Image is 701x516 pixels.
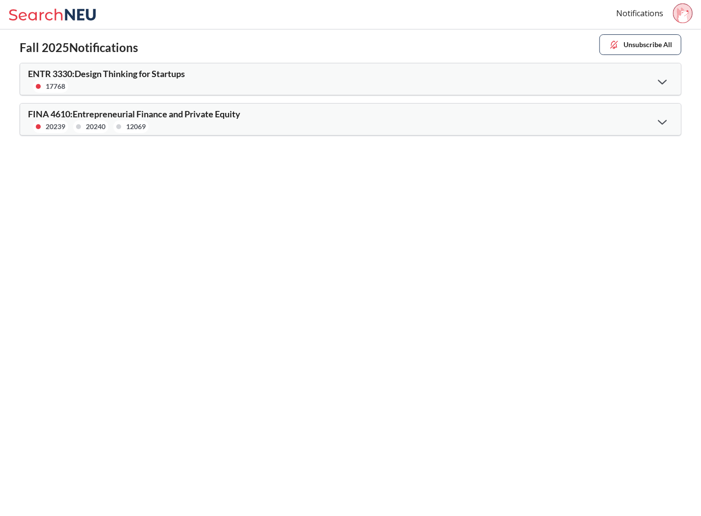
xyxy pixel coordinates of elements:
span: FINA 4610 : Entrepreneurial Finance and Private Equity [28,109,240,119]
a: Notifications [616,8,663,19]
div: 20239 [46,121,65,132]
div: 20240 [86,121,105,132]
img: unsubscribe.svg [609,39,620,50]
div: 17768 [46,81,65,92]
h2: Fall 2025 Notifications [20,41,138,55]
span: ENTR 3330 : Design Thinking for Startups [28,68,185,79]
div: 12069 [126,121,146,132]
button: Unsubscribe All [599,34,681,55]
